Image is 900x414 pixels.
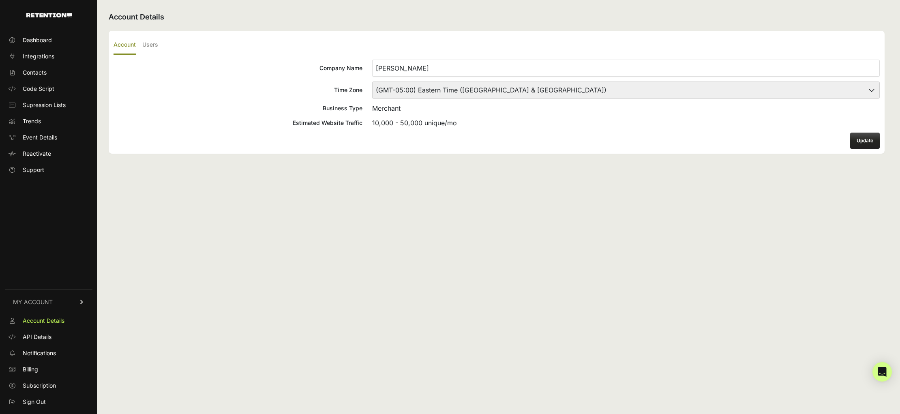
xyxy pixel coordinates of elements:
a: Sign Out [5,395,92,408]
span: Notifications [23,349,56,357]
a: Contacts [5,66,92,79]
span: MY ACCOUNT [13,298,53,306]
span: Supression Lists [23,101,66,109]
label: Users [142,36,158,55]
a: Trends [5,115,92,128]
a: Code Script [5,82,92,95]
a: MY ACCOUNT [5,290,92,314]
a: Support [5,163,92,176]
button: Update [850,133,880,149]
a: Account Details [5,314,92,327]
a: Billing [5,363,92,376]
span: Subscription [23,382,56,390]
select: Time Zone [372,82,880,99]
span: Code Script [23,85,54,93]
span: Dashboard [23,36,52,44]
a: Subscription [5,379,92,392]
a: Supression Lists [5,99,92,112]
div: Company Name [114,64,362,72]
span: Integrations [23,52,54,60]
a: Integrations [5,50,92,63]
span: Sign Out [23,398,46,406]
input: Company Name [372,60,880,77]
span: Reactivate [23,150,51,158]
span: Contacts [23,69,47,77]
span: API Details [23,333,51,341]
h2: Account Details [109,11,885,23]
span: Support [23,166,44,174]
a: Reactivate [5,147,92,160]
div: Business Type [114,104,362,112]
a: Event Details [5,131,92,144]
span: Billing [23,365,38,373]
a: API Details [5,330,92,343]
label: Account [114,36,136,55]
a: Notifications [5,347,92,360]
a: Dashboard [5,34,92,47]
span: Event Details [23,133,57,142]
img: Retention.com [26,13,72,17]
div: Estimated Website Traffic [114,119,362,127]
div: Open Intercom Messenger [872,362,892,382]
span: Account Details [23,317,64,325]
span: Trends [23,117,41,125]
div: 10,000 - 50,000 unique/mo [372,118,880,128]
div: Time Zone [114,86,362,94]
div: Merchant [372,103,880,113]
